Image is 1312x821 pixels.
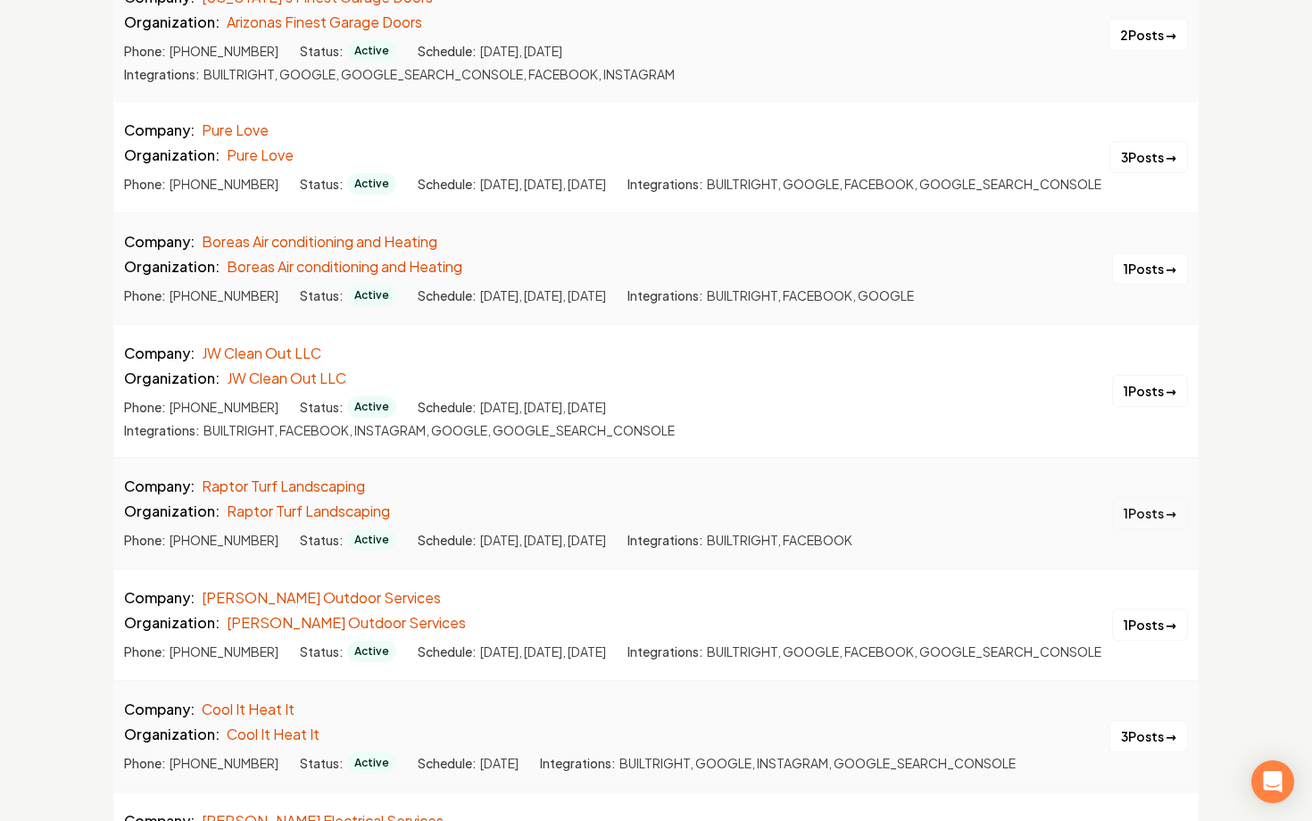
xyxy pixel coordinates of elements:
span: [DATE], [DATE], [DATE] [480,175,606,193]
span: Integrations: [627,643,703,660]
span: BUILTRIGHT, FACEBOOK [707,531,852,549]
span: Integrations: [124,421,200,439]
span: [DATE] [480,754,519,772]
span: [PHONE_NUMBER] [170,398,278,416]
span: [PHONE_NUMBER] [170,754,278,772]
a: Cool It Heat It [227,724,320,745]
span: Company: [124,343,195,364]
span: Organization: [124,12,220,33]
span: BUILTRIGHT, FACEBOOK, GOOGLE [707,286,914,304]
span: Active [347,173,396,195]
span: Active [347,40,396,62]
span: Integrations: [627,531,703,549]
span: Phone: [124,42,166,60]
span: Organization: [124,368,220,389]
span: Organization: [124,501,220,522]
span: [PHONE_NUMBER] [170,175,278,193]
span: Active [347,641,396,662]
span: Status: [300,286,344,304]
span: Integrations: [124,65,200,83]
span: Organization: [124,145,220,166]
span: Company: [124,699,195,720]
button: 1Posts → [1112,375,1188,407]
a: [PERSON_NAME] Outdoor Services [202,587,441,609]
span: [PHONE_NUMBER] [170,643,278,660]
span: [DATE], [DATE] [480,42,562,60]
span: Integrations: [627,286,703,304]
span: Company: [124,587,195,609]
a: Cool It Heat It [202,699,295,720]
a: Boreas Air conditioning and Heating [202,231,437,253]
span: Phone: [124,398,166,416]
span: Active [347,285,396,306]
span: Active [347,752,396,774]
span: [PHONE_NUMBER] [170,286,278,304]
span: BUILTRIGHT, GOOGLE, GOOGLE_SEARCH_CONSOLE, FACEBOOK, INSTAGRAM [203,65,675,83]
span: Phone: [124,643,166,660]
span: Schedule: [418,398,477,416]
button: 2Posts → [1109,19,1188,51]
span: Organization: [124,256,220,278]
span: BUILTRIGHT, GOOGLE, FACEBOOK, GOOGLE_SEARCH_CONSOLE [707,643,1101,660]
span: Schedule: [418,175,477,193]
span: Phone: [124,175,166,193]
span: BUILTRIGHT, FACEBOOK, INSTAGRAM, GOOGLE, GOOGLE_SEARCH_CONSOLE [203,421,675,439]
span: Phone: [124,754,166,772]
span: Phone: [124,286,166,304]
span: Company: [124,231,195,253]
span: Schedule: [418,286,477,304]
a: JW Clean Out LLC [202,343,321,364]
span: Status: [300,398,344,416]
span: Status: [300,42,344,60]
span: Schedule: [418,754,477,772]
span: Schedule: [418,531,477,549]
span: [DATE], [DATE], [DATE] [480,531,606,549]
span: Status: [300,643,344,660]
a: Pure Love [227,145,294,166]
span: Status: [300,531,344,549]
span: Organization: [124,612,220,634]
span: Active [347,396,396,418]
a: [PERSON_NAME] Outdoor Services [227,612,466,634]
a: Raptor Turf Landscaping [202,476,365,497]
span: BUILTRIGHT, GOOGLE, FACEBOOK, GOOGLE_SEARCH_CONSOLE [707,175,1101,193]
button: 3Posts → [1109,141,1188,173]
a: Pure Love [202,120,269,141]
span: Phone: [124,531,166,549]
span: [DATE], [DATE], [DATE] [480,398,606,416]
span: [DATE], [DATE], [DATE] [480,643,606,660]
span: Company: [124,120,195,141]
a: Raptor Turf Landscaping [227,501,390,522]
span: [PHONE_NUMBER] [170,42,278,60]
a: Arizonas Finest Garage Doors [227,12,422,33]
button: 1Posts → [1112,609,1188,641]
div: Open Intercom Messenger [1251,760,1294,803]
span: Schedule: [418,643,477,660]
span: Schedule: [418,42,477,60]
span: Integrations: [540,754,616,772]
a: Boreas Air conditioning and Heating [227,256,462,278]
button: 1Posts → [1112,497,1188,529]
span: Company: [124,476,195,497]
button: 1Posts → [1112,253,1188,285]
span: BUILTRIGHT, GOOGLE, INSTAGRAM, GOOGLE_SEARCH_CONSOLE [619,754,1016,772]
span: Active [347,529,396,551]
span: Status: [300,754,344,772]
span: Integrations: [627,175,703,193]
span: [DATE], [DATE], [DATE] [480,286,606,304]
button: 3Posts → [1109,720,1188,752]
a: JW Clean Out LLC [227,368,346,389]
span: Organization: [124,724,220,745]
span: [PHONE_NUMBER] [170,531,278,549]
span: Status: [300,175,344,193]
